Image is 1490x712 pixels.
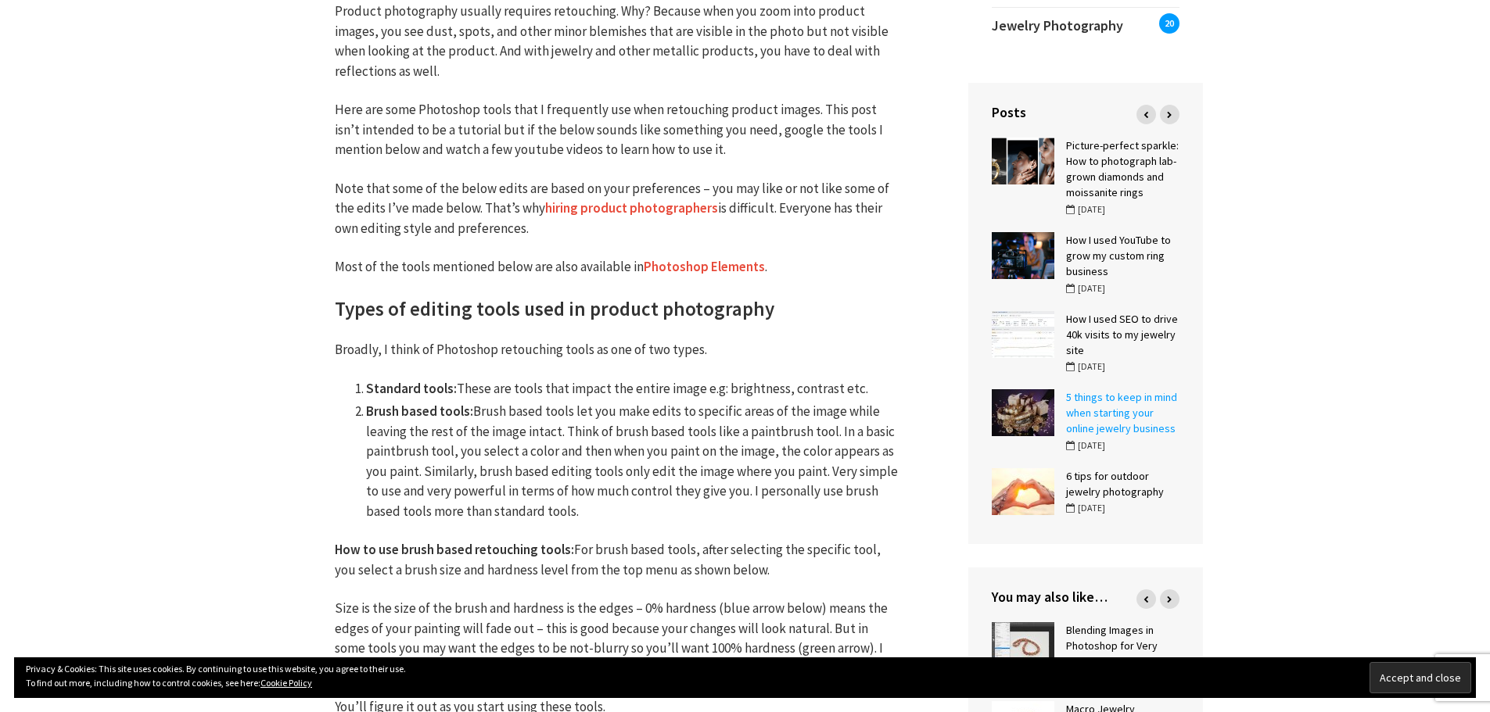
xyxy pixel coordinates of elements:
a: 5 things to keep in mind when starting your online jewelry business [1066,390,1177,435]
span: [DATE] [1066,502,1105,513]
strong: Brush based tools: [366,403,473,420]
a: How I used YouTube to grow my custom ring business [1066,233,1171,278]
h4: You may also like… [992,587,1179,606]
span: Jewelry Photography [992,16,1123,34]
p: Product photography usually requires retouching. Why? Because when you zoom into product images, ... [335,2,898,81]
p: Broadly, I think of Photoshop retouching tools as one of two types. [335,340,898,360]
p: For brush based tools, after selecting the specific tool, you select a brush size and hardness le... [335,540,898,580]
span: [DATE] [1066,360,1105,372]
strong: How to use brush based retouching tools: [335,541,574,558]
a: Photoshop Elements (opens in a new tab) [644,258,765,276]
a: 6 tips for outdoor jewelry photography [1066,469,1164,499]
a: Picture-perfect sparkle: How to photograph lab-grown diamonds and moissanite rings [1066,138,1179,199]
li: Brush based tools let you make edits to specific areas of the image while leaving the rest of the... [366,402,898,521]
h2: Types of editing tools used in product photography [335,296,898,322]
h4: Posts [992,102,1179,122]
a: Blending Images in Photoshop for Very Clear Pictures [1066,623,1158,668]
a: Cookie Policy [260,677,312,689]
span: 20 [1159,13,1179,34]
a: Jewelry Photography20 [992,8,1179,44]
strong: Standard tools: [366,380,457,397]
span: [DATE] [1066,439,1105,451]
a: hiring product photographers [545,199,718,217]
p: Most of the tools mentioned below are also available in . [335,257,898,277]
span: [DATE] [1066,203,1105,215]
a: How I used SEO to drive 40k visits to my jewelry site [1066,312,1178,357]
p: Size is the size of the brush and hardness is the edges – 0% hardness (blue arrow below) means th... [335,599,898,678]
input: Accept and close [1370,662,1471,693]
li: These are tools that impact the entire image e.g: brightness, contrast etc. [366,379,898,399]
p: Note that some of the below edits are based on your preferences – you may like or not like some o... [335,179,898,239]
div: Privacy & Cookies: This site uses cookies. By continuing to use this website, you agree to their ... [14,657,1476,698]
span: [DATE] [1066,282,1105,294]
p: Here are some Photoshop tools that I frequently use when retouching product images. This post isn... [335,100,898,160]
